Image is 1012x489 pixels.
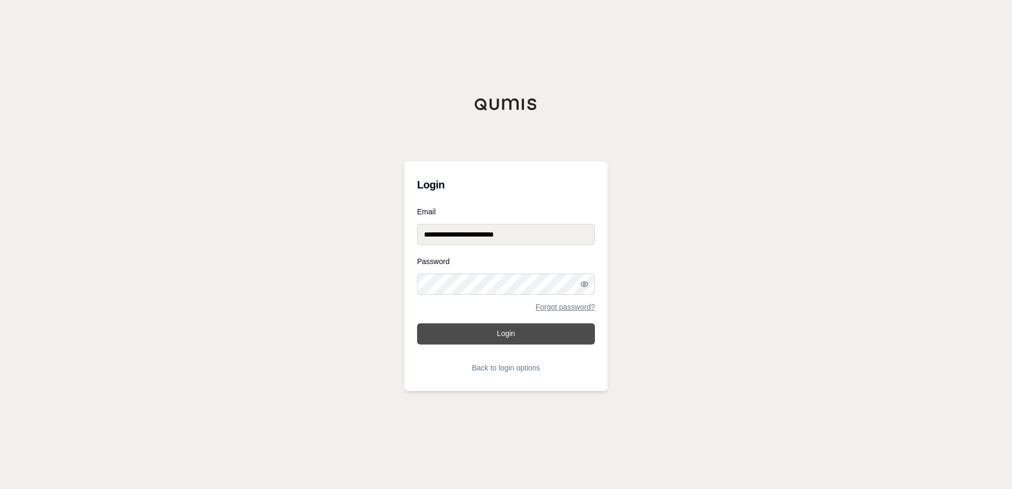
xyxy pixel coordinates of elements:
button: Back to login options [417,357,595,378]
a: Forgot password? [536,303,595,311]
label: Email [417,208,595,215]
label: Password [417,258,595,265]
h3: Login [417,174,595,195]
img: Qumis [474,98,538,111]
button: Login [417,323,595,345]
